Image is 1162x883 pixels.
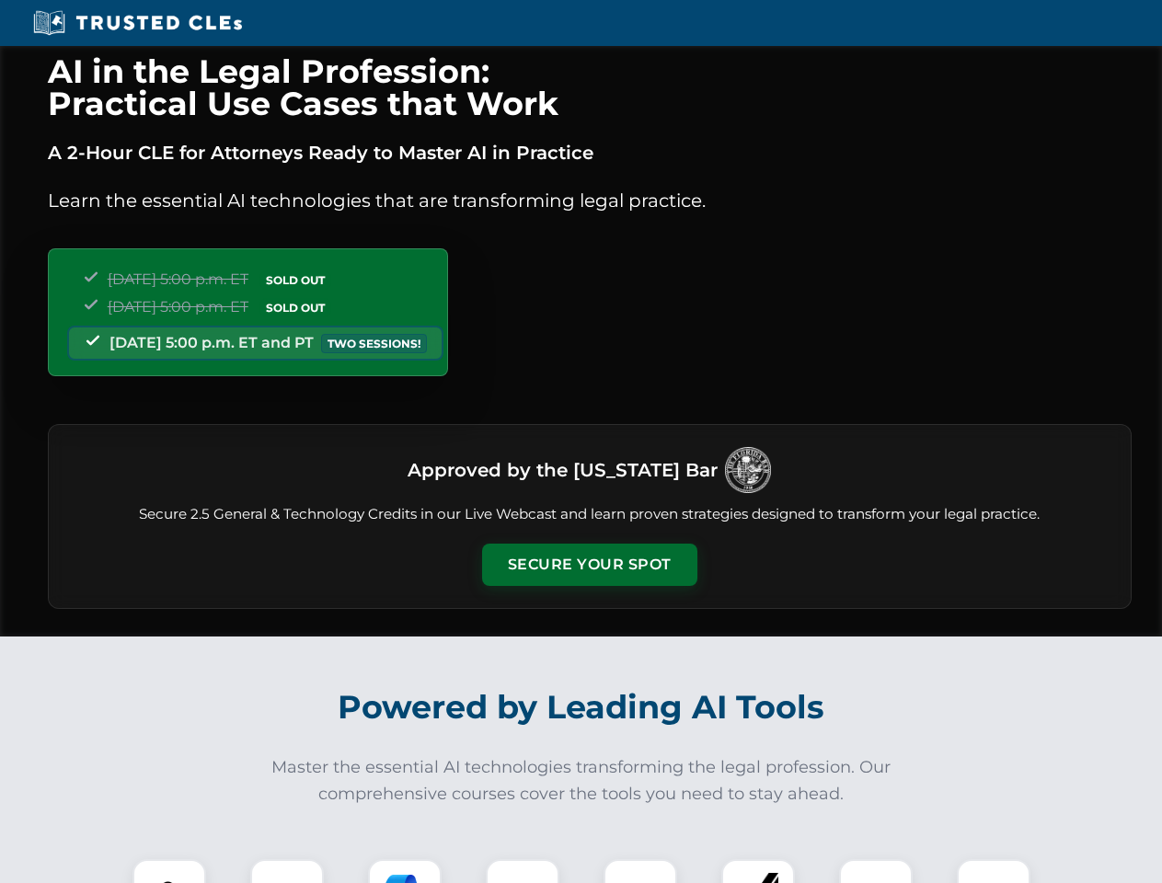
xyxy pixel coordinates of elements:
img: Logo [725,447,771,493]
button: Secure Your Spot [482,544,697,586]
span: SOLD OUT [259,298,331,317]
span: [DATE] 5:00 p.m. ET [108,270,248,288]
p: Secure 2.5 General & Technology Credits in our Live Webcast and learn proven strategies designed ... [71,504,1109,525]
p: Master the essential AI technologies transforming the legal profession. Our comprehensive courses... [259,754,903,808]
h2: Powered by Leading AI Tools [72,675,1091,740]
h3: Approved by the [US_STATE] Bar [408,453,718,487]
span: [DATE] 5:00 p.m. ET [108,298,248,315]
span: SOLD OUT [259,270,331,290]
p: A 2-Hour CLE for Attorneys Ready to Master AI in Practice [48,138,1132,167]
img: Trusted CLEs [28,9,247,37]
h1: AI in the Legal Profession: Practical Use Cases that Work [48,55,1132,120]
p: Learn the essential AI technologies that are transforming legal practice. [48,186,1132,215]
